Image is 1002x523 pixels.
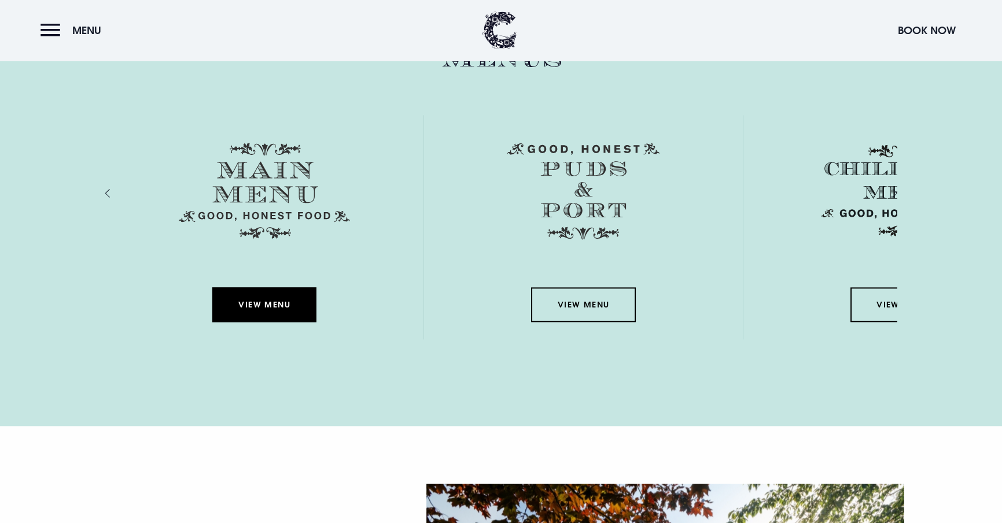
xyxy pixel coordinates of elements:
button: Book Now [892,18,962,43]
img: Menu main menu [179,143,350,239]
a: View Menu [212,287,316,322]
img: Menu puds and port [507,143,660,240]
div: Previous slide [114,185,125,202]
img: Childrens Menu 1 [817,143,988,239]
a: View Menu [531,287,635,322]
div: Next slide [877,185,888,202]
button: Menu [40,18,107,43]
img: Clandeboye Lodge [482,12,517,49]
span: Menu [72,24,101,37]
a: View Menu [850,287,955,322]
